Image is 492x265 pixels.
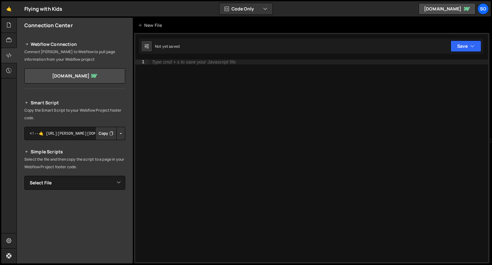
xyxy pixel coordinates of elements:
button: Save [451,40,481,52]
div: Type cmd + s to save your Javascript file. [152,60,237,64]
div: Not yet saved [155,44,180,49]
button: Code Only [219,3,273,15]
h2: Webflow Connection [24,40,125,48]
div: Flying with Kids [24,5,63,13]
button: Copy [95,127,117,140]
h2: Smart Script [24,99,125,107]
a: SO [477,3,489,15]
a: [DOMAIN_NAME] [24,68,125,83]
h2: Connection Center [24,22,73,29]
p: Select the file and then copy the script to a page in your Webflow Project footer code. [24,156,125,171]
a: [DOMAIN_NAME] [419,3,476,15]
div: Button group with nested dropdown [95,127,125,140]
iframe: YouTube video player [24,200,126,257]
p: Connect [PERSON_NAME] to Webflow to pull page information from your Webflow project [24,48,125,63]
p: Copy the Smart Script to your Webflow Project footer code. [24,107,125,122]
div: New File [138,22,164,28]
textarea: <!--🤙 [URL][PERSON_NAME][DOMAIN_NAME]> <script>document.addEventListener("DOMContentLoaded", func... [24,127,125,140]
h2: Simple Scripts [24,148,125,156]
div: 1 [135,59,149,65]
a: 🤙 [1,1,17,16]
